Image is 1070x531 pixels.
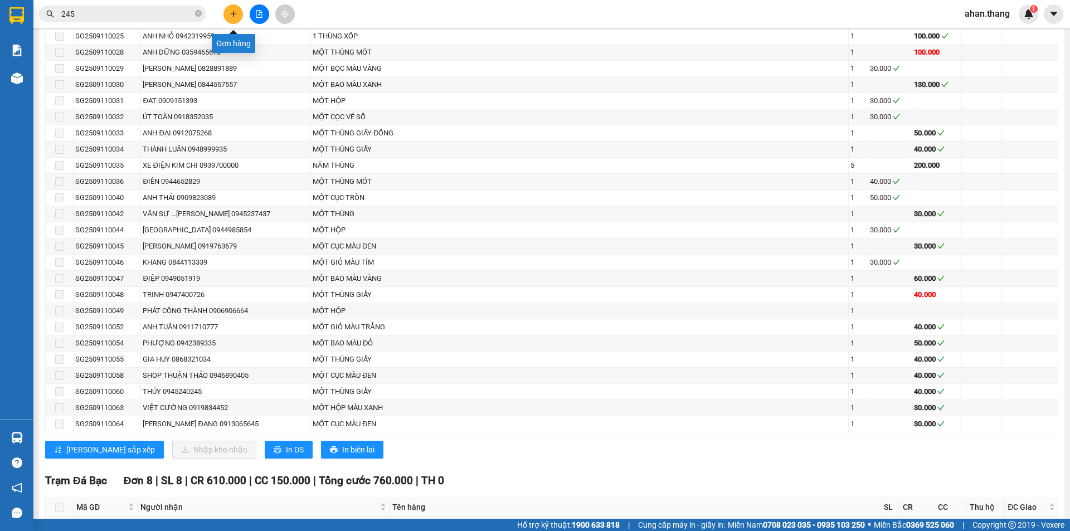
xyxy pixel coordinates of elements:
span: TH 0 [421,474,444,487]
div: 1 [850,402,866,413]
div: 40.000 [914,386,960,397]
span: [PERSON_NAME] sắp xếp [66,444,155,456]
div: 30.000 [870,225,910,236]
div: SG2509110058 [75,370,139,381]
div: MỘT THÙNG GIẤY [313,386,847,397]
div: SG2509110029 [75,63,139,74]
div: TRINH 0947400726 [143,289,308,300]
td: SG2509110045 [74,238,141,255]
div: VIỆT CƯỜNG 0919834452 [143,402,308,413]
td: SG2509110063 [74,400,141,416]
span: Mã GD [76,501,126,513]
div: PHƯỢNG 0942389335 [143,338,308,349]
div: 100.000 [914,47,960,58]
span: check [937,388,945,395]
div: SG2509110049 [75,305,139,316]
div: SG2509110030 [75,79,139,90]
div: MỘT GIỎ MÀU TÍM [313,257,847,268]
div: 50.000 [914,128,960,139]
span: CR 610.000 [191,474,246,487]
strong: 0369 525 060 [906,520,954,529]
span: check [937,275,945,282]
span: check [937,145,945,153]
span: check [941,32,949,40]
div: MỘT BAO MÀU XANH [313,79,847,90]
div: Đơn hàng [212,34,255,53]
th: SL [881,498,899,517]
div: XE ĐIỆN KIM CHI 0939700000 [143,160,308,171]
div: MỘT BỌC MÀU VÀNG [313,63,847,74]
div: 100.000 [914,31,960,42]
div: [PERSON_NAME] 0844557557 [143,79,308,90]
div: 1 [850,418,866,430]
div: ANH DỮNG 0359465670 [143,47,308,58]
div: MỘT HỘP MÀU XANH [313,402,847,413]
span: | [313,474,316,487]
div: [PERSON_NAME] ĐANG 0913065645 [143,418,308,430]
span: Hỗ trợ kỹ thuật: [517,519,620,531]
span: check [937,339,945,347]
span: file-add [255,10,263,18]
div: 1 [850,176,866,187]
td: SG2509110049 [74,303,141,319]
div: ĐIỆP 0949051919 [143,273,308,284]
img: solution-icon [11,45,23,56]
div: SG2509110034 [75,144,139,155]
div: 40.000 [914,321,960,333]
button: file-add [250,4,269,24]
div: 40.000 [870,176,910,187]
span: | [962,519,964,531]
input: Tìm tên, số ĐT hoặc mã đơn [61,8,193,20]
span: sort-ascending [54,446,62,455]
div: SG2509110055 [75,354,139,365]
sup: 1 [1030,5,1038,13]
div: 1 [850,354,866,365]
div: MỘT CỌC VÉ SỐ [313,111,847,123]
td: SG2509110052 [74,319,141,335]
div: 1 [850,305,866,316]
div: SG2509110047 [75,273,139,284]
div: SG2509110063 [75,402,139,413]
div: MỘT GIỎ MÀU TRẮNG [313,321,847,333]
span: plus [230,10,237,18]
span: printer [330,446,338,455]
div: 1 [850,338,866,349]
td: SG2509110032 [74,109,141,125]
span: ⚪️ [868,523,871,527]
div: MỘT CỤC TRÒN [313,192,847,203]
span: | [155,474,158,487]
div: SG2509110048 [75,289,139,300]
div: 1 [850,370,866,381]
td: SG2509110035 [74,158,141,174]
button: aim [275,4,295,24]
div: 30.000 [914,241,960,252]
span: Trạm Đá Bạc [45,474,107,487]
div: MỘT THÙNG MÓT MÀU TRẮNG [391,519,879,530]
div: 1 [850,321,866,333]
td: SG2509110036 [74,174,141,190]
td: SG2509110048 [74,287,141,303]
span: check [937,210,945,217]
span: check [937,242,945,250]
div: 1 [850,47,866,58]
span: | [416,474,419,487]
td: SG2509110034 [74,142,141,158]
td: SG2509110028 [74,45,141,61]
div: 1 [850,128,866,139]
div: 1 [850,111,866,123]
span: CC 150.000 [255,474,310,487]
span: ĐC Giao [1008,501,1047,513]
td: SG2509110031 [74,93,141,109]
div: MỘT CỤC MÀU ĐEN [313,241,847,252]
button: printerIn DS [265,441,313,459]
div: SG2509110025 [75,31,139,42]
div: 1 [850,257,866,268]
div: MỘT BAO MÀU VÀNG [313,273,847,284]
button: caret-down [1044,4,1063,24]
span: check [893,113,900,120]
span: 1 [1032,5,1035,13]
div: SG2509110054 [75,338,139,349]
div: 30.000 [870,95,910,106]
div: ANH ĐẠI 0912075268 [143,128,308,139]
span: | [249,474,252,487]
